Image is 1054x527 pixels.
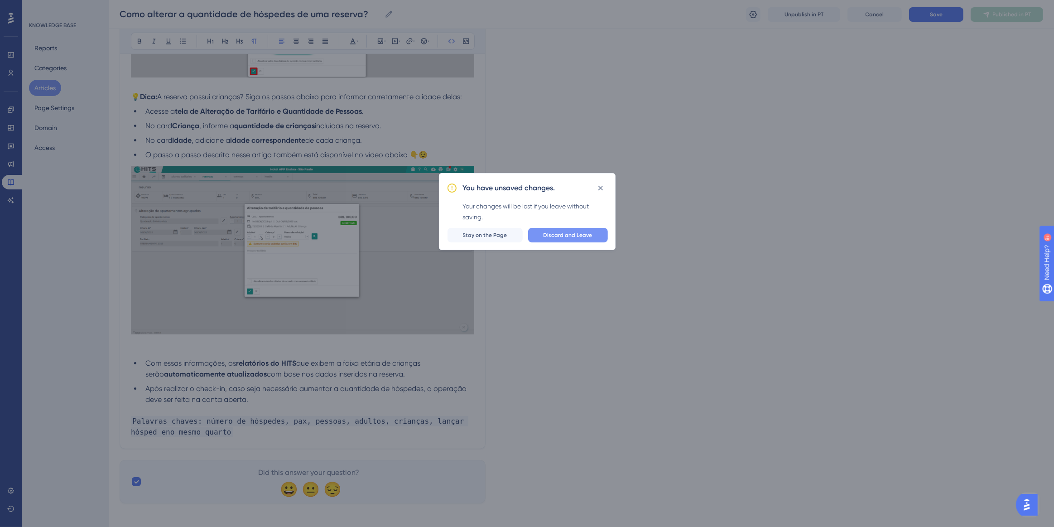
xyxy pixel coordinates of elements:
span: Discard and Leave [544,232,592,239]
div: Your changes will be lost if you leave without saving. [463,201,608,222]
iframe: UserGuiding AI Assistant Launcher [1016,491,1043,518]
h2: You have unsaved changes. [463,183,555,193]
div: 9+ [62,5,67,12]
span: Stay on the Page [463,232,507,239]
span: Need Help? [21,2,57,13]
